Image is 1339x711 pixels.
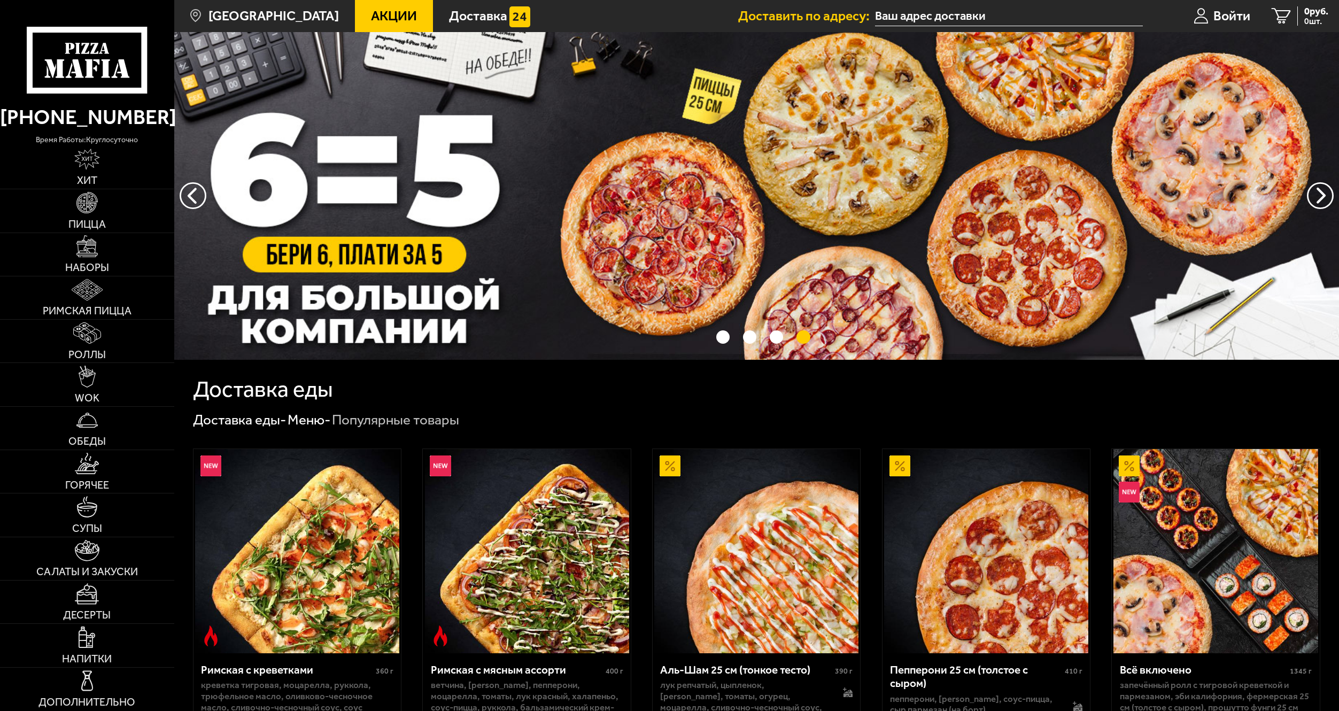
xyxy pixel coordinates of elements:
[75,393,99,404] span: WOK
[77,175,97,186] span: Хит
[195,449,399,653] img: Римская с креветками
[425,449,629,653] img: Римская с мясным ассорти
[1304,6,1328,16] span: 0 руб.
[430,455,451,476] img: Новинка
[660,663,832,677] div: Аль-Шам 25 см (тонкое тесто)
[654,449,858,653] img: Аль-Шам 25 см (тонкое тесто)
[716,330,730,344] button: точки переключения
[890,663,1062,690] div: Пепперони 25 см (толстое с сыром)
[883,449,1090,653] a: АкционныйПепперони 25 см (толстое с сыром)
[180,182,206,209] button: следующий
[606,667,623,676] span: 400 г
[68,436,106,447] span: Обеды
[875,6,1143,26] input: Ваш адрес доставки
[208,9,339,22] span: [GEOGRAPHIC_DATA]
[770,330,783,344] button: точки переключения
[653,449,860,653] a: АкционныйАль-Шам 25 см (тонкое тесто)
[193,378,333,401] h1: Доставка еды
[200,455,221,476] img: Новинка
[449,9,507,22] span: Доставка
[371,9,417,22] span: Акции
[1304,17,1328,26] span: 0 шт.
[36,567,138,577] span: Салаты и закуски
[1119,482,1140,503] img: Новинка
[1119,455,1140,476] img: Акционный
[38,697,135,708] span: Дополнительно
[376,667,393,676] span: 360 г
[1120,663,1288,677] div: Всё включено
[1307,182,1334,209] button: предыдущий
[835,667,853,676] span: 390 г
[1065,667,1082,676] span: 410 г
[423,449,630,653] a: НовинкаОстрое блюдоРимская с мясным ассорти
[884,449,1088,653] img: Пепперони 25 см (толстое с сыром)
[430,625,451,646] img: Острое блюдо
[332,411,459,429] div: Популярные товары
[743,330,756,344] button: точки переключения
[194,449,401,653] a: НовинкаОстрое блюдоРимская с креветками
[796,330,810,344] button: точки переключения
[509,6,530,27] img: 15daf4d41897b9f0e9f617042186c801.svg
[1112,449,1319,653] a: АкционныйНовинкаВсё включено
[43,306,131,316] span: Римская пицца
[200,625,221,646] img: Острое блюдо
[431,663,603,677] div: Римская с мясным ассорти
[63,610,111,621] span: Десерты
[738,9,875,22] span: Доставить по адресу:
[68,350,106,360] span: Роллы
[889,455,910,476] img: Акционный
[193,412,286,428] a: Доставка еды-
[65,480,109,491] span: Горячее
[62,654,112,664] span: Напитки
[1290,667,1312,676] span: 1345 г
[68,219,106,230] span: Пицца
[288,412,330,428] a: Меню-
[1113,449,1318,653] img: Всё включено
[201,663,373,677] div: Римская с креветками
[72,523,102,534] span: Супы
[65,262,109,273] span: Наборы
[660,455,680,476] img: Акционный
[1213,9,1250,22] span: Войти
